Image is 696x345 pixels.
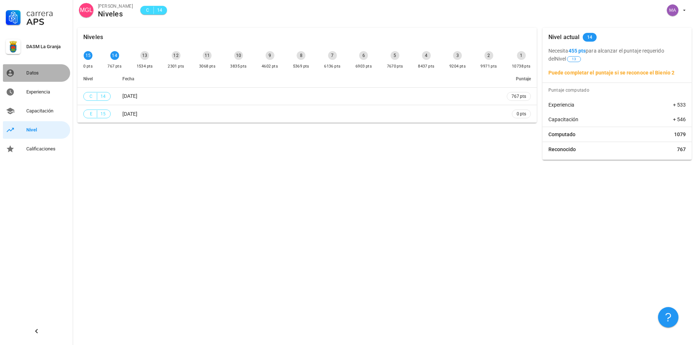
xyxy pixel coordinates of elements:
[199,63,216,70] div: 3068 pts
[548,101,574,108] span: Experiencia
[100,93,106,100] span: 14
[83,76,93,81] span: Nivel
[203,51,212,60] div: 11
[324,63,341,70] div: 6136 pts
[234,51,243,60] div: 10
[88,110,94,118] span: E
[449,63,466,70] div: 9204 pts
[674,131,686,138] span: 1079
[422,51,431,60] div: 4
[545,83,692,97] div: Puntaje computado
[3,102,70,120] a: Capacitación
[548,131,575,138] span: Computado
[673,101,686,108] span: + 533
[3,83,70,101] a: Experiencia
[359,51,368,60] div: 6
[79,3,94,18] div: avatar
[3,140,70,158] a: Calificaciones
[293,63,309,70] div: 5369 pts
[137,63,153,70] div: 1534 pts
[140,51,149,60] div: 13
[26,89,67,95] div: Experiencia
[110,51,119,60] div: 14
[26,108,67,114] div: Capacitación
[26,9,67,18] div: Carrera
[667,4,678,16] div: avatar
[587,33,593,42] span: 14
[26,127,67,133] div: Nivel
[555,56,582,62] span: Nivel
[77,70,117,88] th: Nivel
[3,64,70,82] a: Datos
[355,63,372,70] div: 6903 pts
[511,93,526,100] span: 767 pts
[297,51,305,60] div: 8
[673,116,686,123] span: + 546
[548,47,686,63] p: Necesita para alcanzar el puntaje requerido del
[387,63,403,70] div: 7670 pts
[453,51,462,60] div: 3
[122,111,137,117] span: [DATE]
[80,3,93,18] span: MGL
[84,51,92,60] div: 15
[517,110,526,118] span: 0 pts
[157,7,163,14] span: 14
[328,51,337,60] div: 7
[501,70,537,88] th: Puntaje
[172,51,180,60] div: 12
[122,93,137,99] span: [DATE]
[262,63,278,70] div: 4602 pts
[512,63,531,70] div: 10738 pts
[3,121,70,139] a: Nivel
[572,57,576,62] span: 13
[418,63,434,70] div: 8437 pts
[122,76,134,81] span: Fecha
[548,116,578,123] span: Capacitación
[391,51,399,60] div: 5
[83,28,103,47] div: Niveles
[145,7,151,14] span: C
[677,146,686,153] span: 767
[88,93,94,100] span: C
[83,63,93,70] div: 0 pts
[517,51,526,60] div: 1
[168,63,184,70] div: 2301 pts
[484,51,493,60] div: 2
[548,146,576,153] span: Reconocido
[100,110,106,118] span: 15
[98,10,133,18] div: Niveles
[568,48,586,54] b: 455 pts
[230,63,247,70] div: 3835 pts
[98,3,133,10] div: [PERSON_NAME]
[26,70,67,76] div: Datos
[266,51,274,60] div: 9
[107,63,122,70] div: 767 pts
[26,18,67,26] div: APS
[26,146,67,152] div: Calificaciones
[480,63,497,70] div: 9971 pts
[548,70,674,76] b: Puede completar el puntaje si se reconoce el Bienio 2
[26,44,67,50] div: DASM La Granja
[516,76,531,81] span: Puntaje
[117,70,501,88] th: Fecha
[548,28,580,47] div: Nivel actual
